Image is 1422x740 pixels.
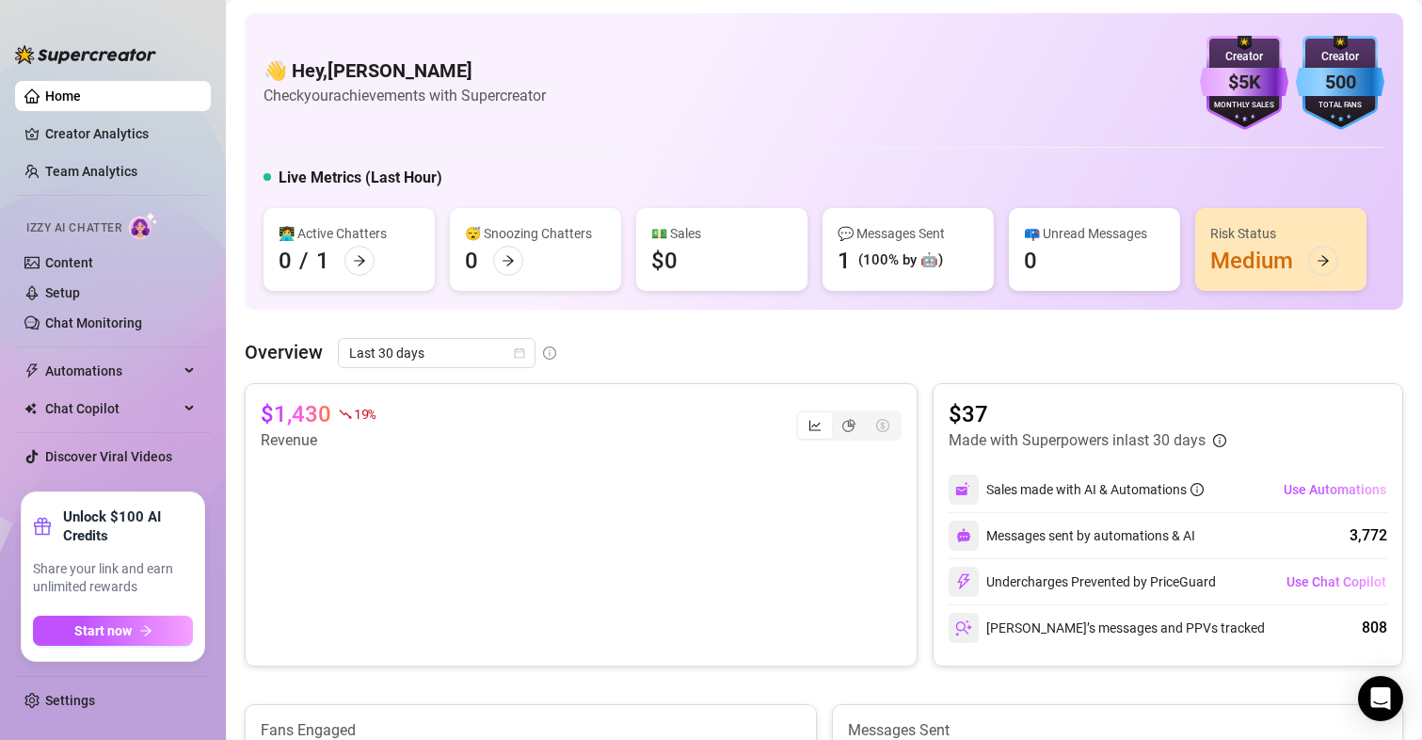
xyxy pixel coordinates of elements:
span: arrow-right [1317,254,1330,267]
div: Monthly Sales [1200,100,1288,112]
a: Chat Monitoring [45,315,142,330]
div: Messages sent by automations & AI [949,521,1195,551]
a: Discover Viral Videos [45,449,172,464]
div: Open Intercom Messenger [1358,676,1403,721]
span: info-circle [543,346,556,360]
div: $5K [1200,68,1288,97]
article: Check your achievements with Supercreator [264,84,546,107]
div: 😴 Snoozing Chatters [465,223,606,244]
button: Use Chat Copilot [1286,567,1387,597]
a: Settings [45,693,95,708]
span: dollar-circle [876,419,889,432]
span: arrow-right [353,254,366,267]
span: Izzy AI Chatter [26,219,121,237]
div: 0 [465,246,478,276]
span: Automations [45,356,179,386]
div: 👩‍💻 Active Chatters [279,223,420,244]
a: Content [45,255,93,270]
a: Creator Analytics [45,119,196,149]
article: Revenue [261,429,375,452]
img: svg%3e [956,528,971,543]
div: 500 [1296,68,1384,97]
div: [PERSON_NAME]’s messages and PPVs tracked [949,613,1265,643]
img: svg%3e [955,619,972,636]
span: calendar [514,347,525,359]
article: Overview [245,338,323,366]
span: Last 30 days [349,339,524,367]
span: fall [339,408,352,421]
article: Made with Superpowers in last 30 days [949,429,1206,452]
span: Chat Copilot [45,394,179,424]
div: 💬 Messages Sent [838,223,979,244]
img: AI Chatter [129,212,158,239]
a: Team Analytics [45,164,137,179]
div: 💵 Sales [651,223,792,244]
span: 19 % [354,405,375,423]
img: blue-badge-DgoSNQY1.svg [1296,36,1384,130]
strong: Unlock $100 AI Credits [63,507,193,545]
div: Creator [1200,48,1288,66]
div: 📪 Unread Messages [1024,223,1165,244]
div: 1 [316,246,329,276]
img: svg%3e [955,481,972,498]
a: Home [45,88,81,104]
span: Use Chat Copilot [1286,574,1386,589]
article: $1,430 [261,399,331,429]
img: svg%3e [955,573,972,590]
span: info-circle [1213,434,1226,447]
div: 808 [1362,617,1387,639]
span: gift [33,517,52,536]
img: Chat Copilot [24,402,37,415]
span: arrow-right [139,624,152,637]
div: Creator [1296,48,1384,66]
div: Sales made with AI & Automations [986,479,1204,500]
span: pie-chart [842,419,855,432]
img: logo-BBDzfeDw.svg [15,45,156,64]
div: 1 [838,246,851,276]
a: Setup [45,285,80,300]
div: segmented control [796,410,902,441]
div: 0 [279,246,292,276]
div: 3,772 [1350,524,1387,547]
h5: Live Metrics (Last Hour) [279,167,442,189]
img: purple-badge-B9DA21FR.svg [1200,36,1288,130]
div: (100% by 🤖) [858,249,943,272]
span: thunderbolt [24,363,40,378]
span: info-circle [1190,483,1204,496]
button: Use Automations [1283,475,1387,505]
div: 0 [1024,246,1037,276]
div: Risk Status [1210,223,1351,244]
div: Undercharges Prevented by PriceGuard [949,567,1216,597]
h4: 👋 Hey, [PERSON_NAME] [264,57,546,84]
button: Start nowarrow-right [33,616,193,646]
div: $0 [651,246,678,276]
div: Total Fans [1296,100,1384,112]
span: arrow-right [502,254,515,267]
span: Start now [74,623,132,638]
span: line-chart [808,419,822,432]
article: $37 [949,399,1226,429]
span: Share your link and earn unlimited rewards [33,560,193,597]
span: Use Automations [1284,482,1386,497]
